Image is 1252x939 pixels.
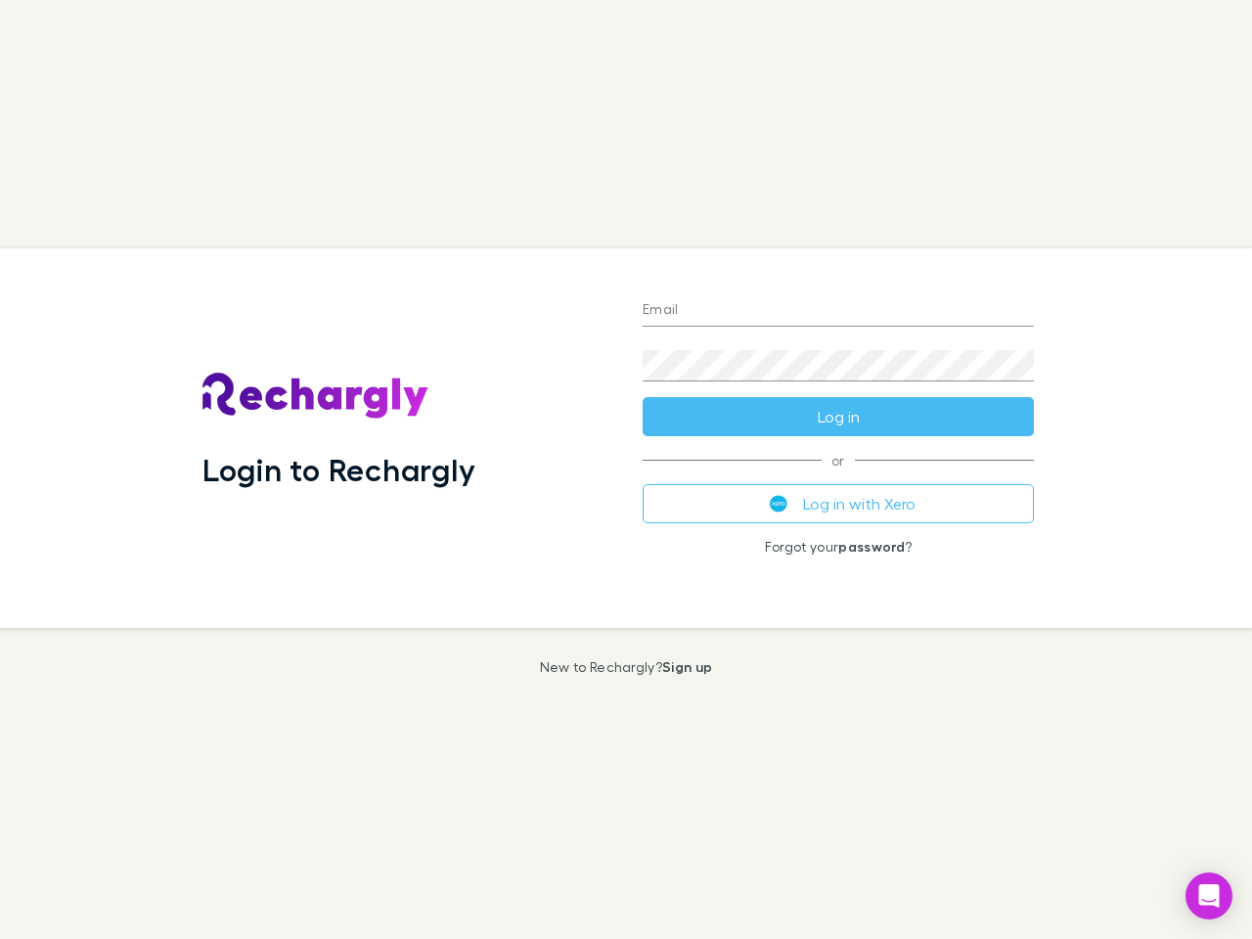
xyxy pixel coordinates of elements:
div: Open Intercom Messenger [1185,872,1232,919]
span: or [643,460,1034,461]
p: New to Rechargly? [540,659,713,675]
h1: Login to Rechargly [202,451,475,488]
button: Log in [643,397,1034,436]
img: Rechargly's Logo [202,373,429,420]
a: password [838,538,905,555]
img: Xero's logo [770,495,787,513]
a: Sign up [662,658,712,675]
p: Forgot your ? [643,539,1034,555]
button: Log in with Xero [643,484,1034,523]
